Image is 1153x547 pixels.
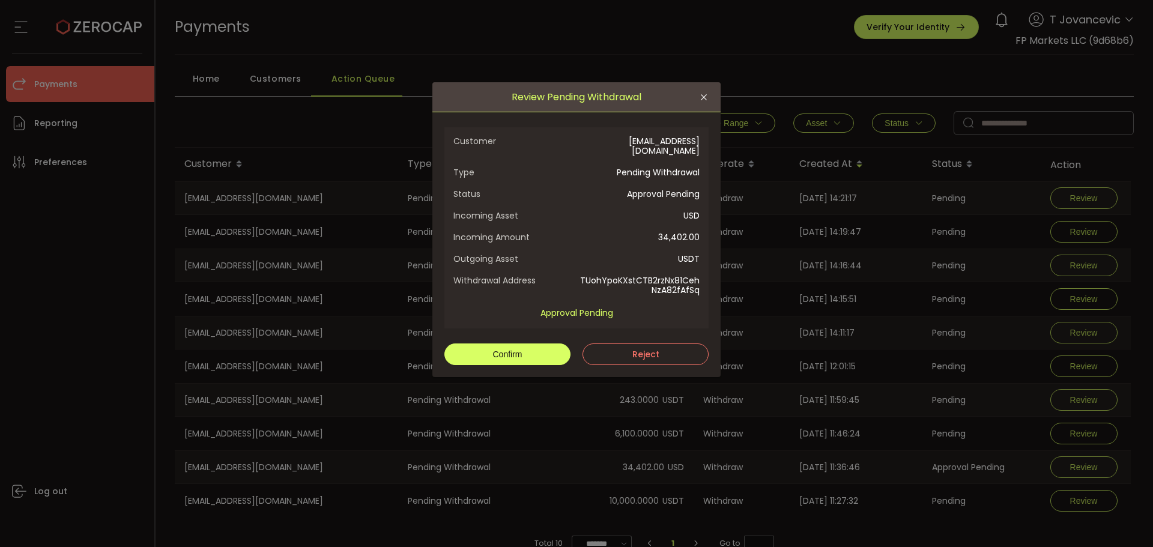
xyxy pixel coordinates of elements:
[453,136,576,156] span: Customer
[576,136,700,156] span: [EMAIL_ADDRESS][DOMAIN_NAME]
[444,343,570,365] button: Confirm
[453,168,576,177] span: Type
[432,82,721,377] div: Review Pending Withdrawal
[453,211,576,220] span: Incoming Asset
[576,276,700,295] span: TUohYpoKXstCTB2rzNx81CehNzA82fAfSq
[453,189,576,199] span: Status
[453,276,576,295] span: Withdrawal Address
[453,254,576,264] span: Outgoing Asset
[576,254,700,264] span: USDT
[540,307,613,319] span: Approval Pending
[576,168,700,177] span: Pending Withdrawal
[1093,489,1153,547] iframe: Chat Widget
[632,348,659,360] span: Reject
[583,343,709,365] button: Reject
[576,211,700,220] span: USD
[576,189,700,199] span: Approval Pending
[492,349,522,359] span: Confirm
[453,232,576,242] span: Incoming Amount
[576,232,700,242] span: 34,402.00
